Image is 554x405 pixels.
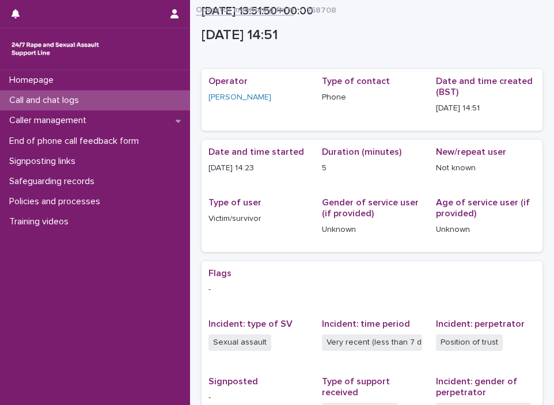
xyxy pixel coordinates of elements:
p: [DATE] 14:51 [202,27,538,44]
p: Policies and processes [5,196,109,207]
img: rhQMoQhaT3yELyF149Cw [9,37,101,60]
span: Date and time started [208,147,304,156]
p: End of phone call feedback form [5,136,148,147]
p: Victim/survivor [208,213,308,225]
span: Type of support received [322,377,390,397]
span: Incident: perpetrator [436,319,525,328]
span: Position of trust [436,334,503,351]
span: Age of service user (if provided) [436,198,530,218]
p: Training videos [5,216,78,227]
p: Call and chat logs [5,95,88,106]
p: Homepage [5,75,63,86]
span: Type of user [208,198,261,207]
p: - [208,284,536,296]
span: Flags [208,269,232,278]
span: Gender of service user (if provided) [322,198,419,218]
span: Sexual assault [208,334,271,351]
p: Signposting links [5,156,85,167]
p: Unknown [436,224,536,236]
a: [PERSON_NAME] [208,91,271,104]
span: Duration (minutes) [322,147,401,156]
span: New/repeat user [436,147,506,156]
p: Unknown [322,224,422,236]
span: Signposted [208,377,258,386]
p: [DATE] 14:51 [436,102,536,114]
p: Not known [436,162,536,174]
p: Phone [322,91,422,104]
span: Incident: time period [322,319,410,328]
p: Caller management [5,115,96,126]
p: 5 [322,162,422,174]
span: Incident: type of SV [208,319,293,328]
p: Safeguarding records [5,176,104,187]
p: - [208,392,308,404]
p: [DATE] 14:23 [208,162,308,174]
span: Operator [208,77,248,86]
span: Very recent (less than 7 days) [322,334,422,351]
span: Type of contact [322,77,390,86]
span: Incident: gender of perpetrator [436,377,517,397]
p: 258708 [306,3,336,16]
span: Date and time created (BST) [436,77,533,97]
a: Operator monitoring form [196,2,294,16]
